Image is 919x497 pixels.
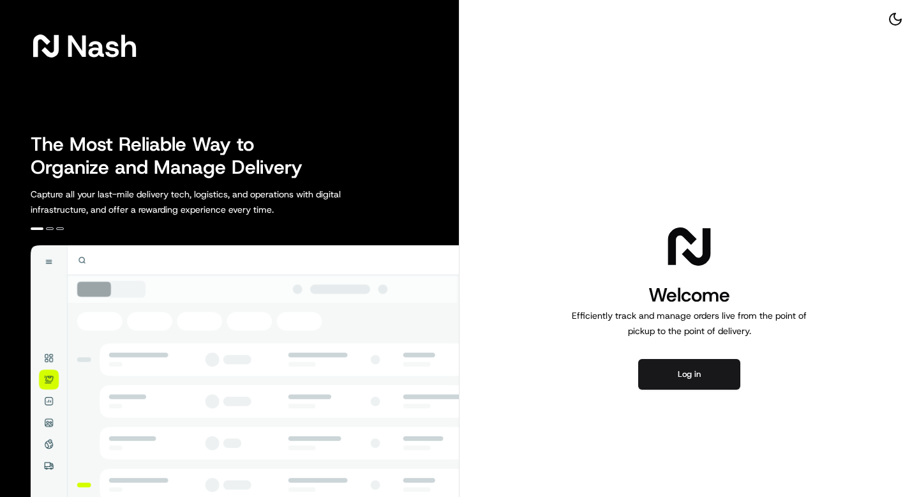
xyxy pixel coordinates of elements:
h2: The Most Reliable Way to Organize and Manage Delivery [31,133,317,179]
p: Efficiently track and manage orders live from the point of pickup to the point of delivery. [567,308,812,339]
button: Log in [638,359,740,390]
span: Nash [66,33,137,59]
h1: Welcome [567,282,812,308]
p: Capture all your last-mile delivery tech, logistics, and operations with digital infrastructure, ... [31,187,398,217]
